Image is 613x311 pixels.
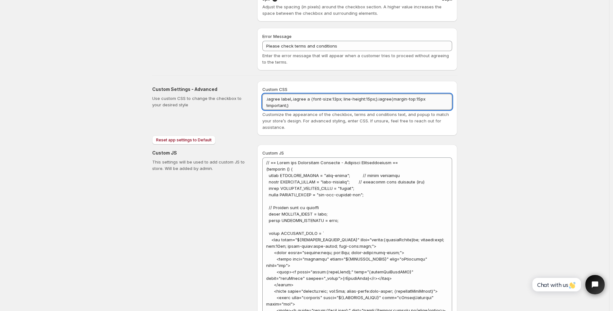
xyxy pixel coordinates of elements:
span: Error Message [262,34,292,39]
span: Enter the error message that will appear when a customer tries to proceed without agreeing to the... [262,53,449,65]
span: Adjust the spacing (in pixels) around the checkbox section. A higher value increases the space be... [262,4,442,16]
h2: Custom JS [152,150,247,156]
button: Reset app settings to Default [152,136,215,145]
p: This settings will be used to add custom JS to store. Will be added by admin. [152,159,247,172]
textarea: .iagree label,.iagree a {font-size:13px; line-height:15px;}.iagree{margin-top:15px !important;} [262,94,452,110]
span: Custom CSS [262,87,287,92]
span: Reset app settings to Default [156,138,212,143]
p: Use custom CSS to change the checkbox to your desired style [152,95,247,108]
h2: Custom Settings - Advanced [152,86,247,93]
span: Custom JS [262,150,284,155]
iframe: Tidio Chat [525,270,610,300]
span: Customize the appearance of the checkbox, terms and conditions text, and popup to match your stor... [262,112,449,130]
